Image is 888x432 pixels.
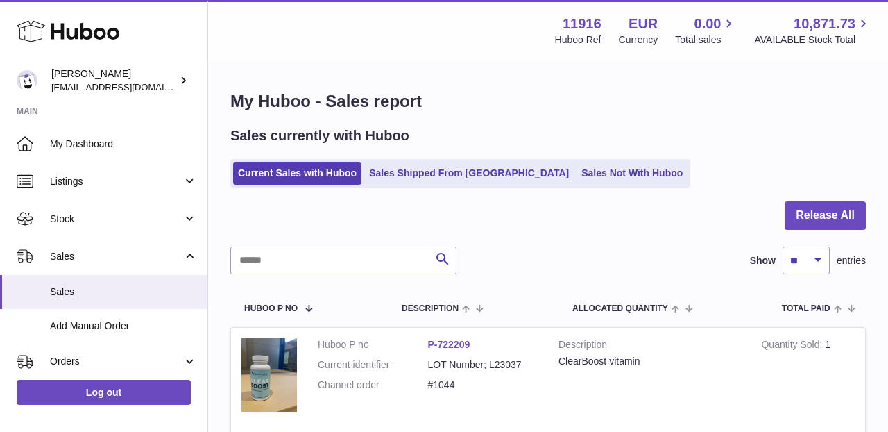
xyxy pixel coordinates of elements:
[318,358,428,372] dt: Current identifier
[50,175,182,188] span: Listings
[50,250,182,263] span: Sales
[751,328,865,426] td: 1
[750,254,776,267] label: Show
[402,304,459,313] span: Description
[241,338,297,413] img: 1677241094.JPG
[17,380,191,405] a: Log out
[230,126,409,145] h2: Sales currently with Huboo
[17,70,37,91] img: info@bananaleafsupplements.com
[50,285,197,299] span: Sales
[318,379,428,392] dt: Channel order
[675,33,737,47] span: Total sales
[563,15,601,33] strong: 11916
[50,355,182,368] span: Orders
[754,33,871,47] span: AVAILABLE Stock Total
[555,33,601,47] div: Huboo Ref
[619,33,658,47] div: Currency
[785,201,866,230] button: Release All
[233,162,361,185] a: Current Sales with Huboo
[428,379,538,392] dd: #1044
[675,15,737,47] a: 0.00 Total sales
[782,304,830,313] span: Total paid
[50,319,197,333] span: Add Manual Order
[754,15,871,47] a: 10,871.73 AVAILABLE Stock Total
[558,338,740,355] strong: Description
[50,213,182,226] span: Stock
[428,358,538,372] dd: LOT Number; L23037
[837,254,866,267] span: entries
[694,15,721,33] span: 0.00
[230,90,866,113] h1: My Huboo - Sales report
[761,339,825,354] strong: Quantity Sold
[577,162,688,185] a: Sales Not With Huboo
[364,162,574,185] a: Sales Shipped From [GEOGRAPHIC_DATA]
[51,67,176,94] div: [PERSON_NAME]
[244,304,298,313] span: Huboo P no
[629,15,658,33] strong: EUR
[50,138,197,151] span: My Dashboard
[428,339,470,350] a: P-722209
[572,304,668,313] span: ALLOCATED Quantity
[794,15,855,33] span: 10,871.73
[558,355,740,368] div: ClearBoost vitamin
[318,338,428,351] dt: Huboo P no
[51,81,204,92] span: [EMAIL_ADDRESS][DOMAIN_NAME]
